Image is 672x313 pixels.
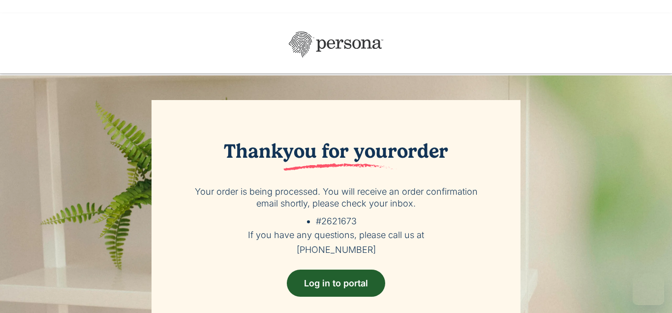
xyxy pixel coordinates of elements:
[275,32,397,58] img: Persona nutrition logo
[287,270,385,297] a: Log in to portal
[633,274,664,305] iframe: Button to launch messaging window
[186,186,486,209] p: Your order is being processed. You will receive an order confirmation email shortly, please check...
[186,228,486,257] h5: If you have any questions, please call us at [PHONE_NUMBER]
[283,139,397,171] span: you for your
[186,139,486,171] h2: Thank order
[316,216,357,226] span: #2621673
